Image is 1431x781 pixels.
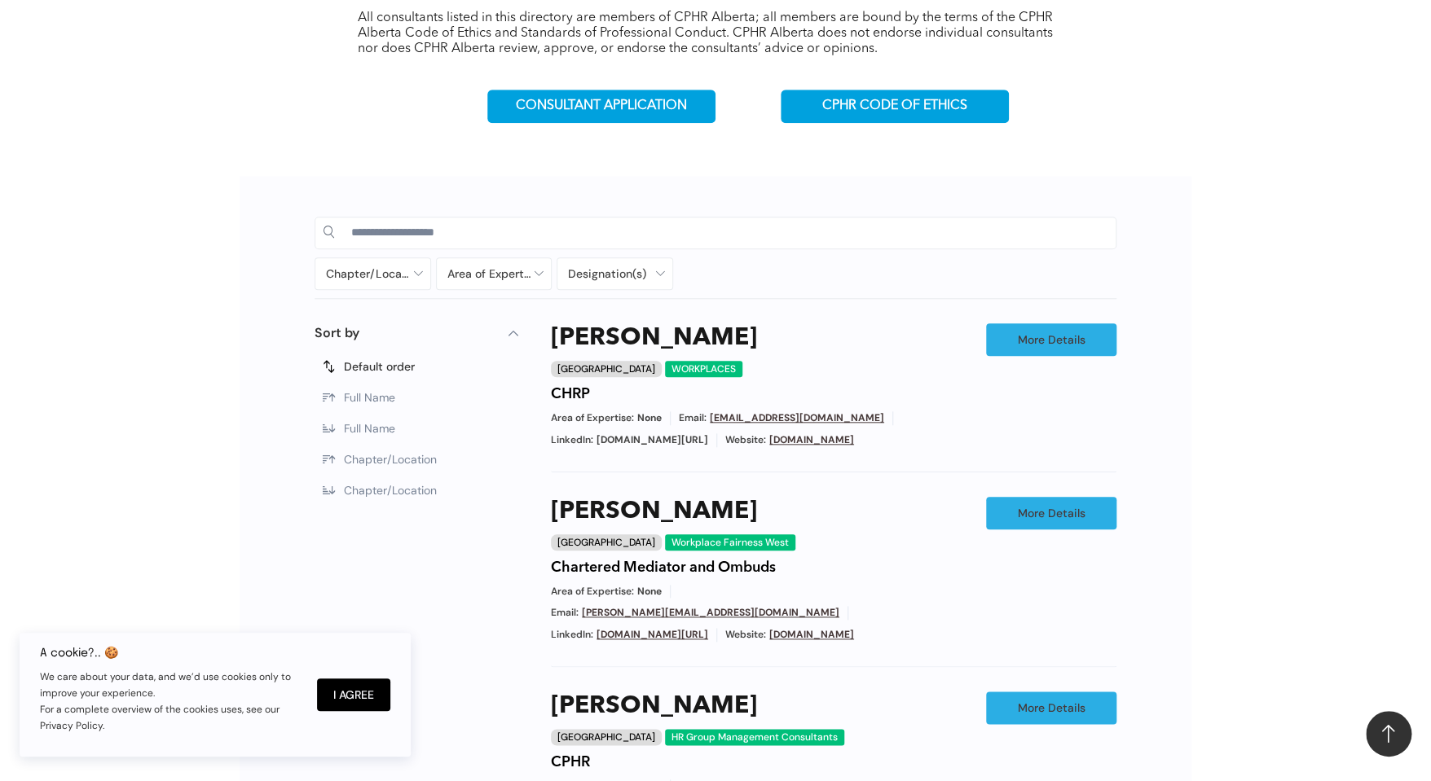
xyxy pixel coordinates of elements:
h4: Chartered Mediator and Ombuds [551,559,776,577]
a: [PERSON_NAME][EMAIL_ADDRESS][DOMAIN_NAME] [582,606,839,619]
span: Area of Expertise: [551,585,634,599]
a: [PERSON_NAME] [551,691,757,721]
div: HR Group Management Consultants [665,729,844,745]
div: [GEOGRAPHIC_DATA] [551,534,662,551]
a: [PERSON_NAME] [551,497,757,526]
button: I Agree [317,678,390,711]
span: LinkedIn: [551,433,593,447]
a: More Details [986,323,1116,356]
span: CPHR CODE OF ETHICS [822,99,967,114]
span: CONSULTANT APPLICATION [516,99,687,114]
h6: A cookie?.. 🍪 [40,646,301,659]
a: [DOMAIN_NAME] [769,628,854,641]
span: Chapter/Location [344,452,437,467]
span: None [637,411,662,425]
a: [PERSON_NAME] [551,323,757,353]
span: None [637,585,662,599]
div: Workplace Fairness West [665,534,795,551]
span: Website: [725,433,766,447]
span: All consultants listed in this directory are members of CPHR Alberta; all members are bound by th... [358,11,1053,55]
span: Email: [679,411,707,425]
span: Email: [551,606,579,620]
h4: CHRP [551,385,590,403]
span: Chapter/Location [344,483,437,498]
a: [DOMAIN_NAME][URL] [597,628,708,641]
a: [EMAIL_ADDRESS][DOMAIN_NAME] [710,411,884,424]
span: [DOMAIN_NAME][URL] [597,433,708,447]
a: CPHR CODE OF ETHICS [781,90,1009,123]
span: Full Name [344,421,395,436]
a: More Details [986,691,1116,724]
a: [DOMAIN_NAME] [769,433,854,446]
h4: CPHR [551,753,590,771]
a: CONSULTANT APPLICATION [487,90,715,123]
a: More Details [986,497,1116,529]
div: [GEOGRAPHIC_DATA] [551,361,662,377]
span: Area of Expertise: [551,411,634,425]
p: We care about your data, and we’d use cookies only to improve your experience. For a complete ove... [40,669,301,734]
p: Sort by [315,323,359,343]
div: [GEOGRAPHIC_DATA] [551,729,662,745]
span: Website: [725,628,766,642]
span: Full Name [344,390,395,405]
div: WORKPLACES [665,361,742,377]
span: LinkedIn: [551,628,593,642]
span: Default order [344,359,415,374]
